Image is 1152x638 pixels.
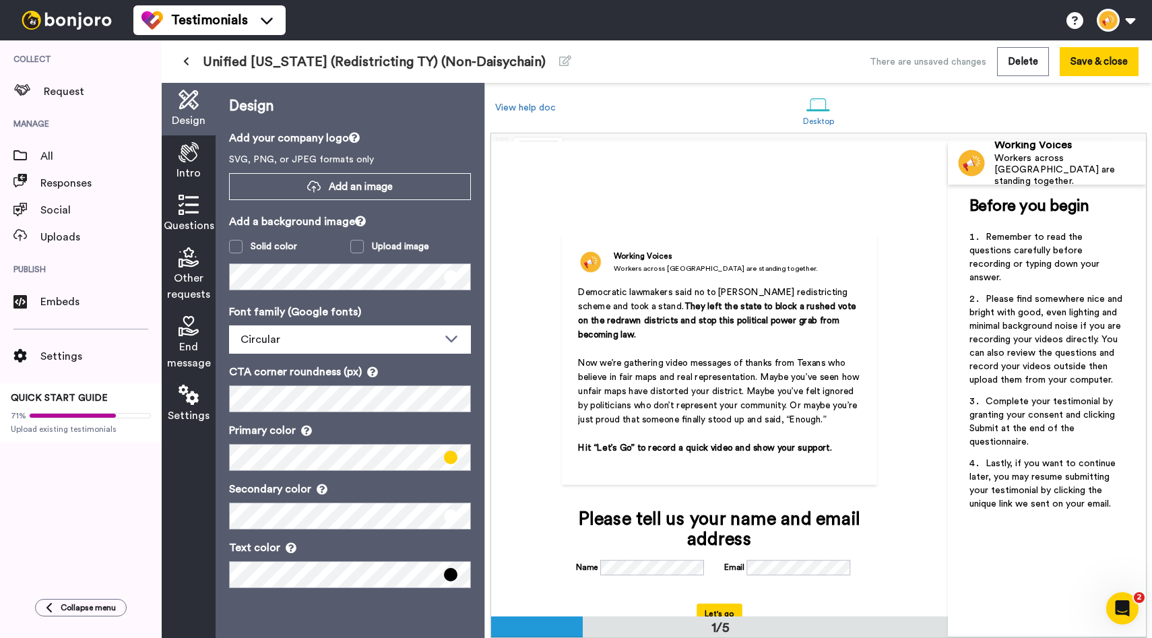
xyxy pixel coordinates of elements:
[614,251,817,263] div: Working Voices
[40,148,162,164] span: All
[229,130,471,146] p: Add your company logo
[229,422,471,439] p: Primary color
[40,229,162,245] span: Uploads
[578,301,858,339] span: They left the state to block a rushed vote on the redrawn districts and stop this political power...
[241,334,280,345] span: Circular
[35,599,127,616] button: Collapse menu
[578,358,862,424] span: Now we’re gathering video messages of thanks from Texans who believe in fair maps and real repres...
[40,175,162,191] span: Responses
[61,602,116,613] span: Collapse menu
[955,147,988,179] img: Profile Image
[40,202,162,218] span: Social
[167,270,210,302] span: Other requests
[576,509,863,550] div: Please tell us your name and email address
[141,9,163,31] img: tm-color.svg
[16,11,117,30] img: bj-logo-header-white.svg
[229,214,471,230] p: Add a background image
[578,287,850,311] span: Democratic lawmakers said no to [PERSON_NAME] redistricting scheme and took a stand.
[44,84,162,100] span: Request
[229,481,471,497] p: Secondary color
[11,410,26,421] span: 71%
[372,240,429,253] div: Upload image
[870,55,986,69] div: There are unsaved changes
[969,459,1118,509] span: Lastly, if you want to continue later, you may resume submitting your testimonial by clicking the...
[578,443,832,452] span: Hit “Let’s Go” to record a quick video and show your support.
[689,618,753,637] div: 1/5
[969,294,1125,385] span: Please find somewhere nice and bright with good, even lighting and minimal background noise if yo...
[969,232,1102,282] span: Remember to read the questions carefully before recording or typing down your answer.
[1134,592,1145,603] span: 2
[11,393,108,403] span: QUICK START GUIDE
[40,348,162,364] span: Settings
[229,96,471,117] p: Design
[171,11,248,30] span: Testimonials
[203,53,546,71] span: Unified [US_STATE] (Redistricting TY) (Non-Daisychain)
[1060,47,1139,76] button: Save & close
[576,561,598,573] label: Name
[40,294,162,310] span: Embeds
[796,86,841,133] a: Desktop
[164,218,214,234] span: Questions
[578,249,604,275] img: Workers across America are standing together.
[177,165,201,181] span: Intro
[803,117,835,126] div: Desktop
[997,47,1049,76] button: Delete
[168,408,210,424] span: Settings
[251,240,297,253] div: Solid color
[229,304,471,320] p: Font family (Google fonts)
[167,339,211,371] span: End message
[994,139,1145,152] div: Working Voices
[229,540,471,556] p: Text color
[724,561,744,573] label: Email
[994,153,1145,187] div: Workers across [GEOGRAPHIC_DATA] are standing together.
[229,173,471,200] button: Add an image
[614,263,817,274] div: Workers across [GEOGRAPHIC_DATA] are standing together.
[229,153,471,166] p: SVG, PNG, or JPEG formats only
[969,198,1089,214] span: Before you begin
[495,103,556,113] a: View help doc
[229,364,471,380] p: CTA corner roundness (px)
[697,604,742,624] button: Let's go
[172,113,205,129] span: Design
[1106,592,1139,625] iframe: Intercom live chat
[11,424,151,435] span: Upload existing testimonials
[329,180,393,194] span: Add an image
[969,397,1118,447] span: Complete your testimonial by granting your consent and clicking Submit at the end of the question...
